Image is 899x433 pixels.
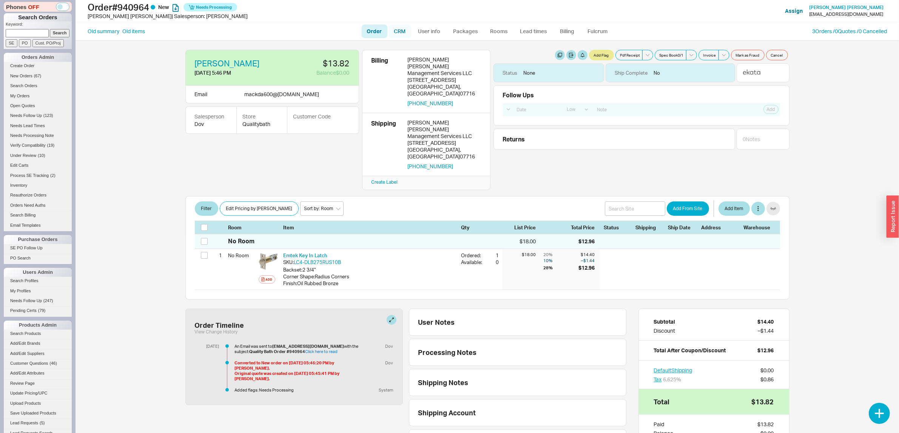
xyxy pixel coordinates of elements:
[503,92,534,98] div: Follow Ups
[10,421,38,425] span: Lead Requests
[294,259,341,265] a: LC4-DLB275RUS10B
[544,264,577,271] div: 28 %
[582,25,613,38] a: Fulcrum
[4,53,72,62] div: Orders Admin
[418,378,623,387] div: Shipping Notes
[4,244,72,252] a: SE PO Follow Up
[372,56,402,107] div: Billing
[196,2,232,12] span: Needs Processing
[4,201,72,209] a: Orders Need Auths
[32,39,64,47] input: Cust. PO/Proj
[4,297,72,305] a: Needs Follow Up(247)
[28,3,39,11] span: OFF
[571,224,600,231] div: Total Price
[579,252,595,258] div: $14.40
[408,119,481,126] div: [PERSON_NAME]
[195,329,238,335] button: View Change History
[579,264,595,271] div: $12.96
[284,273,455,280] div: Corner Shape : Radius Corners
[4,13,72,21] h1: Search Orders
[4,172,72,180] a: Process SE Tracking(2)
[10,173,49,178] span: Process SE Tracking
[654,318,675,326] div: Subtotal
[250,349,305,354] b: Quality Bath Order #940964
[418,408,476,417] div: Shipping Account
[4,321,72,330] div: Products Admin
[4,112,72,120] a: Needs Follow Up(123)
[809,5,884,10] span: [PERSON_NAME] [PERSON_NAME]
[4,254,72,262] a: PO Search
[660,52,684,58] span: Spec Book 0 / 1
[4,181,72,189] a: Inventory
[785,7,803,15] button: Assign
[10,113,42,118] span: Needs Follow Up
[593,104,726,115] input: Note
[654,376,662,383] button: Tax
[228,224,256,231] div: Room
[758,347,774,354] div: $12.96
[40,421,45,425] span: ( 5 )
[515,25,553,38] a: Lead times
[266,276,273,283] div: Add
[767,106,775,112] span: Add
[752,398,774,405] div: $13.82
[620,52,640,58] span: Pdf Receipt
[10,308,37,313] span: Pending Certs
[763,105,779,114] button: Add
[702,224,739,231] div: Address
[372,179,398,185] a: Create Label
[654,367,692,374] button: DefaultShipping
[673,204,703,213] span: Add From Site
[305,349,338,354] a: Click here to read
[4,359,72,367] a: Customer Questions(46)
[43,113,53,118] span: ( 123 )
[461,259,486,266] div: Available:
[761,376,774,383] div: $0.86
[228,249,256,262] div: No Room
[10,361,48,365] span: Customer Questions
[38,308,46,313] span: ( 79 )
[408,126,481,140] div: [PERSON_NAME] Management Services LLC
[448,25,483,38] a: Packages
[38,153,45,158] span: ( 10 )
[654,398,670,405] div: Total
[667,201,709,216] button: Add From Site
[615,69,648,76] div: Ship Complete
[4,211,72,219] a: Search Billing
[502,224,536,231] div: List Price
[663,376,682,382] span: 6.625 %
[418,318,623,326] div: User Notes
[4,2,72,12] div: Phones
[408,163,453,170] button: [PHONE_NUMBER]
[4,152,72,160] a: Under Review(10)
[4,82,72,90] a: Search Orders
[4,389,72,397] a: Update Pricing/UPC
[293,113,331,120] div: Customer Code
[245,91,319,97] span: mackda600 @ [DOMAIN_NAME]
[4,379,72,387] a: Review Page
[771,52,783,58] span: Cancel
[10,74,32,78] span: New Orders
[589,50,614,60] button: Add Flag
[228,237,255,245] div: No Room
[461,224,499,231] div: Qty
[513,104,561,115] input: Date
[284,224,458,231] div: Item
[4,62,72,70] a: Create Order
[492,259,499,266] div: 0
[408,77,481,83] div: [STREET_ADDRESS]
[235,371,360,381] div: Original quote was created on [DATE] 05:45:41 PM by [PERSON_NAME].
[579,258,595,264] div: – $1.44
[200,344,219,349] div: [DATE]
[382,360,393,365] div: Dov
[758,318,774,326] div: $14.40
[259,252,278,271] img: 2025_EMTEK_Door_Hardware_Price_Book_EN.pdf_2025-03-06_10-42-55_qhvzpf
[668,224,697,231] div: Ship Date
[719,201,750,216] button: Add Item
[408,83,481,97] div: [GEOGRAPHIC_DATA] , [GEOGRAPHIC_DATA] 07716
[485,25,513,38] a: Rooms
[544,258,577,264] div: 10 %
[699,50,719,60] button: Invoice
[4,191,72,199] a: Reauthorize Orders
[201,204,212,213] span: Filter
